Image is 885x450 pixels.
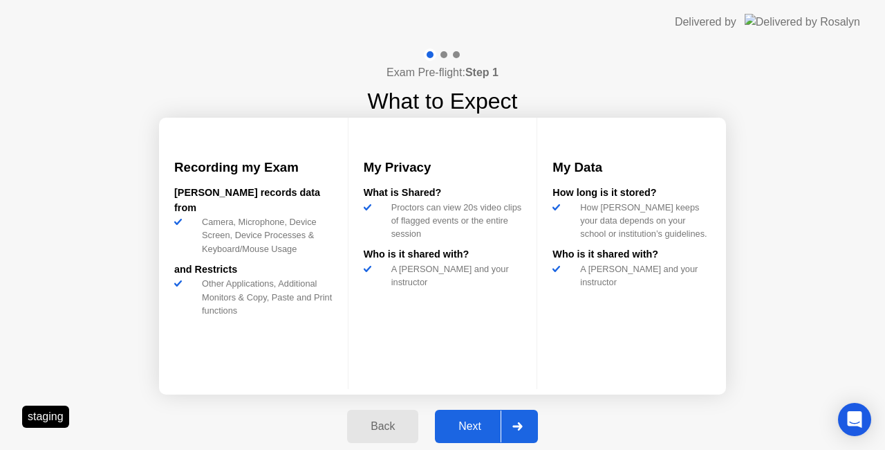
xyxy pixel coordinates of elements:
[364,186,522,201] div: What is Shared?
[22,406,69,428] div: staging
[386,262,522,289] div: A [PERSON_NAME] and your instructor
[368,84,518,118] h1: What to Expect
[435,410,538,443] button: Next
[174,262,333,278] div: and Restricts
[575,201,711,241] div: How [PERSON_NAME] keeps your data depends on your school or institution’s guidelines.
[174,186,333,215] div: [PERSON_NAME] records data from
[364,158,522,177] h3: My Privacy
[552,158,711,177] h3: My Data
[347,410,418,443] button: Back
[386,64,499,81] h4: Exam Pre-flight:
[575,262,711,289] div: A [PERSON_NAME] and your instructor
[196,215,333,255] div: Camera, Microphone, Device Screen, Device Processes & Keyboard/Mouse Usage
[364,247,522,262] div: Who is it shared with?
[838,403,871,436] div: Open Intercom Messenger
[552,247,711,262] div: Who is it shared with?
[465,66,499,78] b: Step 1
[439,420,501,433] div: Next
[745,14,860,30] img: Delivered by Rosalyn
[174,158,333,177] h3: Recording my Exam
[196,277,333,317] div: Other Applications, Additional Monitors & Copy, Paste and Print functions
[552,186,711,201] div: How long is it stored?
[351,420,414,433] div: Back
[675,14,736,30] div: Delivered by
[386,201,522,241] div: Proctors can view 20s video clips of flagged events or the entire session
